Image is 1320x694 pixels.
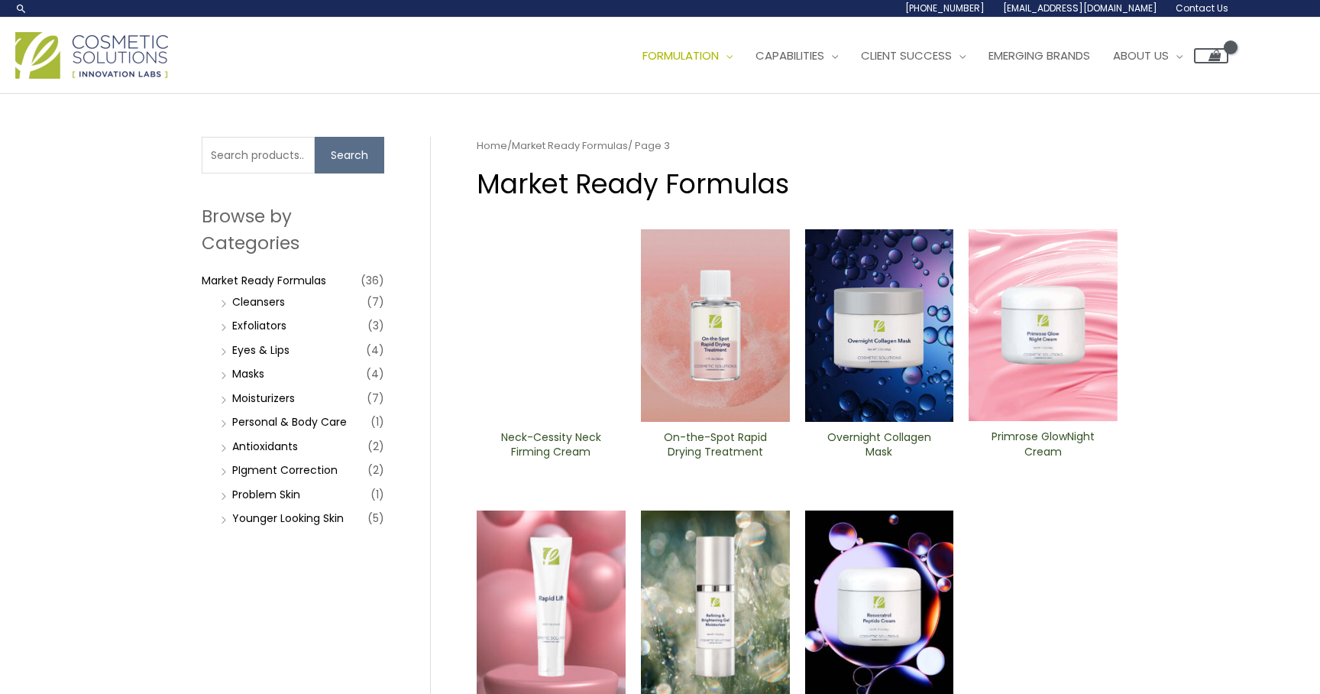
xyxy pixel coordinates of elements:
h2: Primrose GlowNight Cream [982,430,1105,459]
span: Formulation [642,47,719,63]
a: PIgment Correction [232,462,338,478]
span: [EMAIL_ADDRESS][DOMAIN_NAME] [1003,2,1157,15]
a: Home [477,138,507,153]
a: Emerging Brands [977,33,1102,79]
nav: Site Navigation [620,33,1228,79]
span: (1) [370,411,384,433]
a: Moisturizers [232,391,295,406]
h2: Overnight Collagen Mask [817,430,940,459]
a: About Us [1102,33,1194,79]
a: Personal & Body Care [232,414,347,430]
a: Cleansers [232,294,285,310]
span: Client Success [861,47,952,63]
span: (3) [367,315,384,336]
a: Capabilities [744,33,849,79]
span: Emerging Brands [988,47,1090,63]
a: Masks [232,366,264,381]
h2: Neck-Cessity Neck Firming Cream [490,430,613,459]
h2: Browse by Categories [202,203,384,255]
span: (5) [367,508,384,529]
a: Overnight Collagen Mask [817,430,940,465]
a: Neck-Cessity Neck Firming Cream [490,430,613,465]
span: Capabilities [755,47,824,63]
img: Neck-Cessity Neck Firming Cream [477,229,626,422]
span: [PHONE_NUMBER] [905,2,985,15]
span: Contact Us [1176,2,1228,15]
h2: On-the-Spot ​Rapid Drying Treatment [654,430,777,459]
input: Search products… [202,137,315,173]
span: (2) [367,459,384,481]
a: Search icon link [15,2,27,15]
a: Problem Skin [232,487,300,502]
a: Exfoliators [232,318,286,333]
span: (1) [370,484,384,505]
a: Market Ready Formulas [512,138,628,153]
img: On-the-Spot ​Rapid Drying Treatment [641,229,790,422]
a: Antioxidants [232,439,298,454]
span: (4) [366,339,384,361]
img: Overnight Collagen Mask [805,229,954,422]
a: On-the-Spot ​Rapid Drying Treatment [654,430,777,465]
button: Search [315,137,384,173]
a: Eyes & Lips [232,342,290,358]
span: (7) [367,388,384,409]
a: Market Ready Formulas [202,273,326,288]
a: Client Success [849,33,977,79]
span: About Us [1113,47,1169,63]
a: Formulation [631,33,744,79]
span: (36) [361,270,384,291]
img: Primrose Glow Night Cream [969,229,1118,421]
span: (2) [367,436,384,457]
span: (4) [366,363,384,384]
span: (7) [367,291,384,313]
h1: Market Ready Formulas [477,165,1118,203]
a: View Shopping Cart, empty [1194,48,1228,63]
img: Cosmetic Solutions Logo [15,32,168,79]
a: Primrose GlowNight Cream [982,430,1105,464]
nav: Breadcrumb [477,137,1118,155]
a: Younger Looking Skin [232,511,344,526]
